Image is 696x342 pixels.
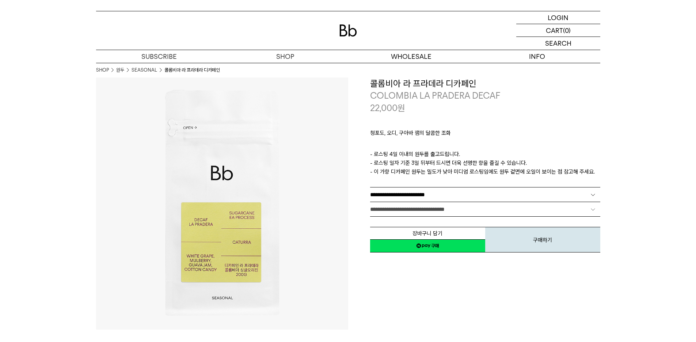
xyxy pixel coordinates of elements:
h3: 콜롬비아 라 프라데라 디카페인 [370,77,600,90]
a: LOGIN [516,11,600,24]
p: 22,000 [370,102,405,114]
a: SEASONAL [132,66,157,74]
button: 장바구니 담기 [370,227,485,240]
p: ㅤ [370,141,600,150]
li: 콜롬비아 라 프라데라 디카페인 [164,66,220,74]
img: 로고 [339,24,357,37]
a: SHOP [222,50,348,63]
a: CART (0) [516,24,600,37]
p: WHOLESALE [348,50,474,63]
p: - 로스팅 4일 이내의 원두를 출고드립니다. - 로스팅 일자 기준 3일 뒤부터 드시면 더욱 선명한 향을 즐길 수 있습니다. - 이 가향 디카페인 원두는 밀도가 낮아 미디엄 로... [370,150,600,176]
p: 청포도, 오디, 구아바 잼의 달콤한 조화 [370,129,600,141]
button: 구매하기 [485,227,600,252]
p: CART [546,24,563,37]
p: COLOMBIA LA PRADERA DECAF [370,90,600,102]
span: 원 [398,103,405,113]
a: 새창 [370,239,485,252]
a: SUBSCRIBE [96,50,222,63]
p: INFO [474,50,600,63]
p: LOGIN [548,11,568,24]
a: SHOP [96,66,109,74]
a: 원두 [116,66,124,74]
img: 콜롬비아 라 프라데라 디카페인 [96,77,348,330]
p: SEARCH [545,37,571,50]
p: (0) [563,24,571,37]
